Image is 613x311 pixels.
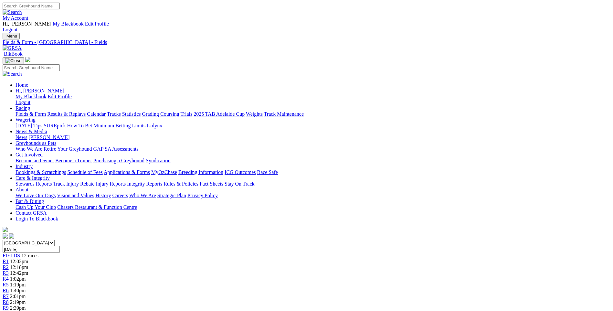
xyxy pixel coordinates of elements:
[16,134,27,140] a: News
[3,51,23,57] a: BlkBook
[127,181,162,187] a: Integrity Reports
[16,210,47,216] a: Contact GRSA
[5,58,21,63] img: Close
[10,294,26,299] span: 2:01pm
[16,111,46,117] a: Fields & Form
[25,57,30,62] img: logo-grsa-white.png
[3,259,9,264] a: R1
[3,233,8,239] img: facebook.svg
[16,94,47,99] a: My Blackbook
[10,264,28,270] span: 12:18pm
[16,111,610,117] div: Racing
[16,88,66,93] a: Hi, [PERSON_NAME]
[10,276,26,282] span: 1:02pm
[16,88,64,93] span: Hi, [PERSON_NAME]
[10,288,26,293] span: 1:40pm
[16,94,610,105] div: Hi, [PERSON_NAME]
[3,15,28,21] a: My Account
[257,169,278,175] a: Race Safe
[157,193,186,198] a: Strategic Plan
[48,94,72,99] a: Edit Profile
[87,111,106,117] a: Calendar
[16,204,610,210] div: Bar & Dining
[28,134,69,140] a: [PERSON_NAME]
[67,169,102,175] a: Schedule of Fees
[3,21,610,33] div: My Account
[3,282,9,287] a: R5
[16,100,30,105] a: Logout
[3,264,9,270] a: R2
[16,158,610,164] div: Get Involved
[16,146,42,152] a: Who We Are
[16,175,50,181] a: Care & Integrity
[10,259,28,264] span: 12:02pm
[225,181,254,187] a: Stay On Track
[93,123,145,128] a: Minimum Betting Limits
[16,193,610,198] div: About
[180,111,192,117] a: Trials
[16,82,28,88] a: Home
[225,169,256,175] a: ICG Outcomes
[3,3,60,9] input: Search
[10,305,26,311] span: 2:39pm
[4,51,23,57] span: BlkBook
[53,181,94,187] a: Track Injury Rebate
[9,233,14,239] img: twitter.svg
[57,204,137,210] a: Chasers Restaurant & Function Centre
[16,158,54,163] a: Become an Owner
[16,169,66,175] a: Bookings & Scratchings
[200,181,223,187] a: Fact Sheets
[21,253,38,258] span: 12 races
[151,169,177,175] a: MyOzChase
[16,123,610,129] div: Wagering
[187,193,218,198] a: Privacy Policy
[16,123,42,128] a: [DATE] Tips
[264,111,304,117] a: Track Maintenance
[3,299,9,305] a: R8
[3,27,17,32] a: Logout
[3,270,9,276] a: R3
[246,111,263,117] a: Weights
[10,299,26,305] span: 2:19pm
[3,294,9,299] a: R7
[53,21,84,27] a: My Blackbook
[10,282,26,287] span: 1:19pm
[3,64,60,71] input: Search
[3,21,51,27] span: Hi, [PERSON_NAME]
[57,193,94,198] a: Vision and Values
[129,193,156,198] a: Who We Are
[16,169,610,175] div: Industry
[3,246,60,253] input: Select date
[3,305,9,311] a: R9
[16,105,30,111] a: Racing
[93,146,139,152] a: GAP SA Assessments
[16,129,47,134] a: News & Media
[3,33,20,39] button: Toggle navigation
[44,146,92,152] a: Retire Your Greyhound
[3,288,9,293] span: R6
[16,152,43,157] a: Get Involved
[55,158,92,163] a: Become a Trainer
[16,181,610,187] div: Care & Integrity
[178,169,223,175] a: Breeding Information
[107,111,121,117] a: Tracks
[95,193,111,198] a: History
[16,187,28,192] a: About
[16,204,56,210] a: Cash Up Your Club
[16,193,56,198] a: We Love Our Dogs
[122,111,141,117] a: Statistics
[147,123,162,128] a: Isolynx
[3,39,610,45] div: Fields & Form - [GEOGRAPHIC_DATA] - Fields
[3,9,22,15] img: Search
[164,181,198,187] a: Rules & Policies
[3,227,8,232] img: logo-grsa-white.png
[16,216,58,221] a: Login To Blackbook
[47,111,86,117] a: Results & Replays
[3,45,22,51] img: GRSA
[142,111,159,117] a: Grading
[44,123,66,128] a: SUREpick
